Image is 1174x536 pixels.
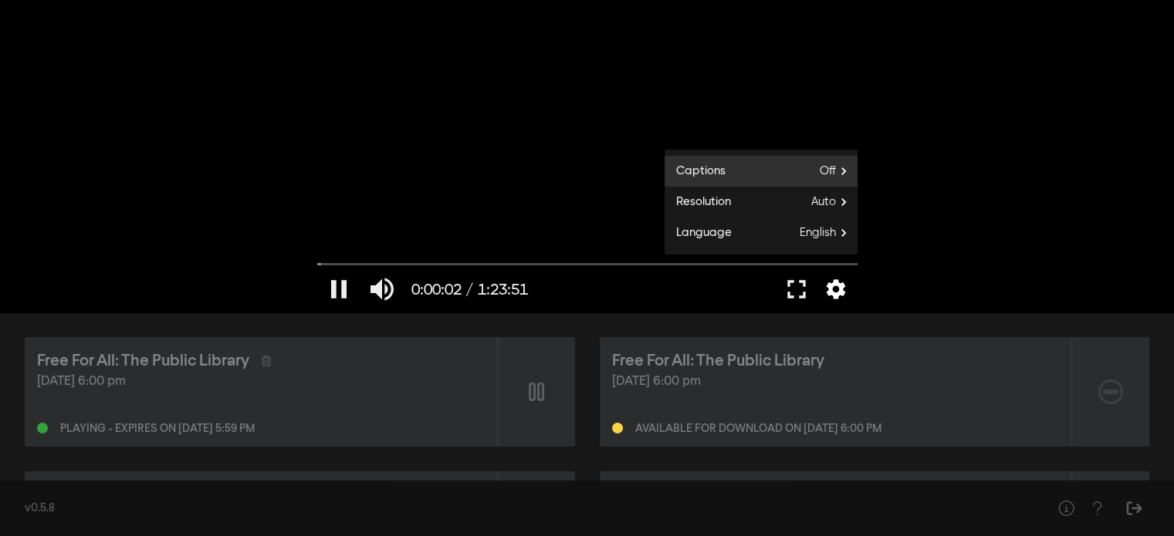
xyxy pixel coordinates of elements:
[635,423,881,434] div: Available for download on [DATE] 6:00 pm
[775,266,818,312] button: Full screen
[317,266,360,312] button: Pause
[37,373,485,391] div: [DATE] 6:00 pm
[612,373,1060,391] div: [DATE] 6:00 pm
[60,423,255,434] div: Playing - expires on [DATE] 5:59 pm
[665,163,726,180] span: Captions
[665,194,731,211] span: Resolution
[1051,493,1081,524] button: Help
[818,266,854,312] button: More settings
[811,190,858,214] span: Auto
[1081,493,1112,524] button: Help
[37,349,249,373] div: Free For All: The Public Library
[665,156,858,187] button: Captions
[820,160,858,183] span: Off
[665,217,858,248] button: Language
[665,187,858,217] button: Resolution
[360,266,404,312] button: Mute
[1118,493,1149,524] button: Sign Out
[404,266,536,312] button: 0:00:02 / 1:23:51
[25,501,1020,517] div: v0.5.8
[665,224,732,242] span: Language
[612,349,824,373] div: Free For All: The Public Library
[800,221,858,244] span: English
